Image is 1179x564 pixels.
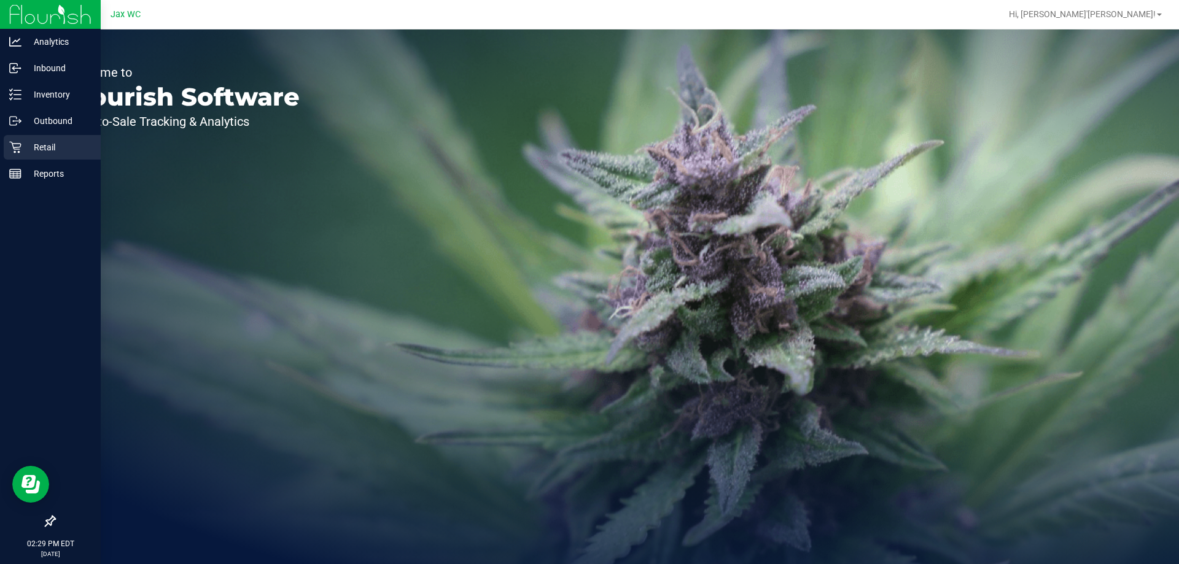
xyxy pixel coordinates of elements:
[12,466,49,503] iframe: Resource center
[66,66,300,79] p: Welcome to
[9,88,21,101] inline-svg: Inventory
[21,166,95,181] p: Reports
[21,140,95,155] p: Retail
[9,168,21,180] inline-svg: Reports
[9,141,21,153] inline-svg: Retail
[21,34,95,49] p: Analytics
[21,61,95,75] p: Inbound
[9,115,21,127] inline-svg: Outbound
[111,9,141,20] span: Jax WC
[66,85,300,109] p: Flourish Software
[66,115,300,128] p: Seed-to-Sale Tracking & Analytics
[6,549,95,558] p: [DATE]
[21,114,95,128] p: Outbound
[21,87,95,102] p: Inventory
[9,36,21,48] inline-svg: Analytics
[9,62,21,74] inline-svg: Inbound
[6,538,95,549] p: 02:29 PM EDT
[1009,9,1156,19] span: Hi, [PERSON_NAME]'[PERSON_NAME]!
